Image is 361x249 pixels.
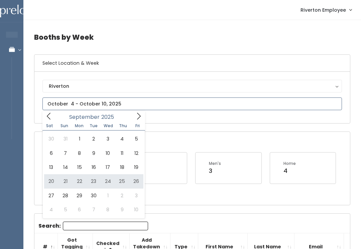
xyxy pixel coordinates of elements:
[115,203,129,217] span: October 9, 2025
[87,174,101,188] span: September 23, 2025
[38,222,148,230] label: Search:
[101,174,115,188] span: September 24, 2025
[34,55,350,72] h6: Select Location & Week
[44,132,58,146] span: August 30, 2025
[73,174,87,188] span: September 22, 2025
[283,161,296,167] div: Home
[115,146,129,160] span: September 11, 2025
[57,124,72,128] span: Sun
[44,203,58,217] span: October 4, 2025
[129,132,143,146] span: September 5, 2025
[129,146,143,160] span: September 12, 2025
[129,160,143,174] span: September 19, 2025
[283,167,296,175] div: 4
[115,189,129,203] span: October 2, 2025
[87,189,101,203] span: September 30, 2025
[101,203,115,217] span: October 8, 2025
[115,174,129,188] span: September 25, 2025
[58,132,72,146] span: August 31, 2025
[72,124,87,128] span: Mon
[44,146,58,160] span: September 6, 2025
[129,203,143,217] span: October 10, 2025
[101,124,116,128] span: Wed
[58,203,72,217] span: October 5, 2025
[42,80,342,92] button: Riverton
[87,160,101,174] span: September 16, 2025
[44,189,58,203] span: September 27, 2025
[86,124,101,128] span: Tue
[87,203,101,217] span: October 7, 2025
[44,160,58,174] span: September 13, 2025
[73,203,87,217] span: October 6, 2025
[209,167,221,175] div: 3
[42,124,57,128] span: Sat
[100,113,120,121] input: Year
[300,6,346,14] span: Riverton Employee
[115,132,129,146] span: September 4, 2025
[42,97,342,110] input: October 4 - October 10, 2025
[73,146,87,160] span: September 8, 2025
[63,222,148,230] input: Search:
[130,124,145,128] span: Fri
[58,160,72,174] span: September 14, 2025
[209,161,221,167] div: Men's
[115,160,129,174] span: September 18, 2025
[44,174,58,188] span: September 20, 2025
[294,3,358,17] a: Riverton Employee
[129,174,143,188] span: September 26, 2025
[58,174,72,188] span: September 21, 2025
[129,189,143,203] span: October 3, 2025
[87,132,101,146] span: September 2, 2025
[101,189,115,203] span: October 1, 2025
[87,146,101,160] span: September 9, 2025
[73,132,87,146] span: September 1, 2025
[101,132,115,146] span: September 3, 2025
[101,146,115,160] span: September 10, 2025
[58,189,72,203] span: September 28, 2025
[58,146,72,160] span: September 7, 2025
[34,28,350,46] h4: Booths by Week
[73,189,87,203] span: September 29, 2025
[49,82,336,90] div: Riverton
[116,124,130,128] span: Thu
[69,114,100,120] span: September
[73,160,87,174] span: September 15, 2025
[101,160,115,174] span: September 17, 2025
